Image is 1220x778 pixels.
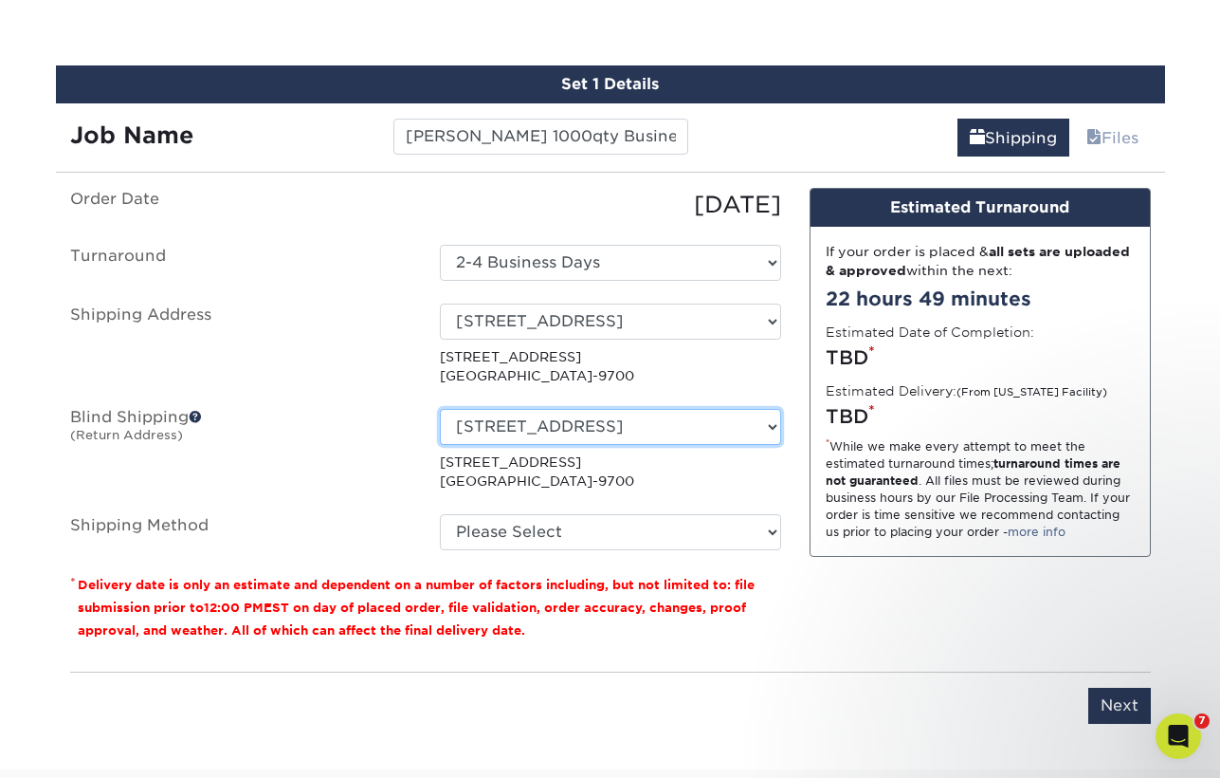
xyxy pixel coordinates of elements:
span: shipping [970,129,985,147]
strong: Job Name [70,121,193,149]
small: (From [US_STATE] Facility) [956,386,1107,398]
strong: turnaround times are not guaranteed [826,456,1120,488]
span: 7 [1194,713,1210,729]
input: Next [1088,688,1151,724]
a: Files [1074,119,1151,157]
div: Set 1 Details [56,65,1165,103]
small: Delivery date is only an estimate and dependent on a number of factors including, but not limited... [78,578,755,638]
input: Enter a job name [393,119,688,155]
div: TBD [826,343,1135,372]
small: (Return Address) [70,428,183,442]
label: Turnaround [56,245,426,281]
a: more info [1008,525,1065,539]
span: files [1086,129,1102,147]
span: 12:00 PM [204,601,264,615]
a: Shipping [957,119,1069,157]
p: [STREET_ADDRESS] [GEOGRAPHIC_DATA]-9700 [440,453,781,491]
div: 22 hours 49 minutes [826,285,1135,313]
label: Shipping Method [56,514,426,550]
div: While we make every attempt to meet the estimated turnaround times; . All files must be reviewed ... [826,438,1135,541]
label: Blind Shipping [56,409,426,491]
label: Shipping Address [56,304,426,386]
div: [DATE] [426,188,795,222]
label: Order Date [56,188,426,222]
label: Estimated Delivery: [826,381,1107,400]
div: If your order is placed & within the next: [826,242,1135,281]
div: TBD [826,402,1135,431]
iframe: Intercom live chat [1156,713,1201,759]
p: [STREET_ADDRESS] [GEOGRAPHIC_DATA]-9700 [440,347,781,386]
div: Estimated Turnaround [810,189,1150,227]
label: Estimated Date of Completion: [826,323,1034,342]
